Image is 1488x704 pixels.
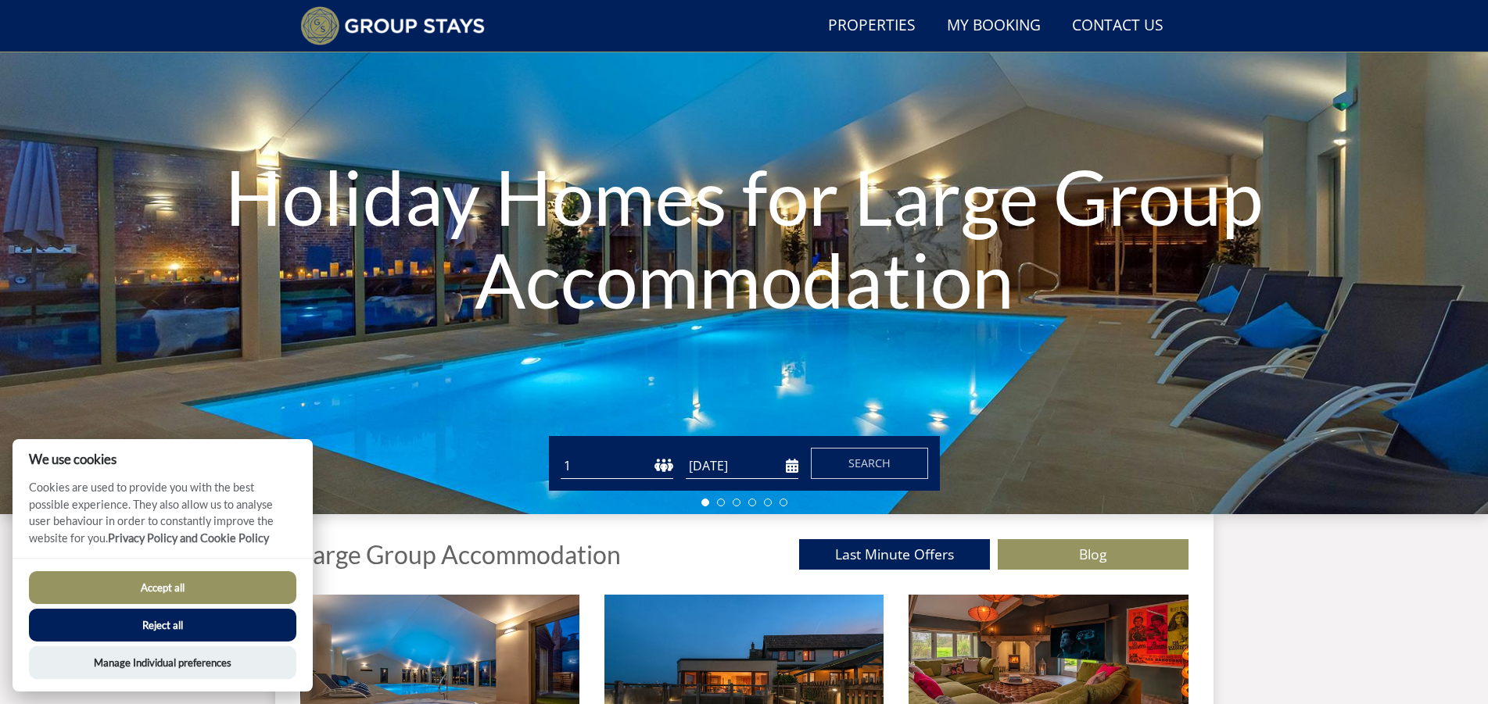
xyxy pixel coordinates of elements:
[848,456,891,470] span: Search
[799,539,990,570] a: Last Minute Offers
[300,541,621,568] h1: Large Group Accommodation
[223,124,1264,352] h1: Holiday Homes for Large Group Accommodation
[13,452,313,466] h2: We use cookies
[686,453,798,479] input: Arrival Date
[811,448,928,479] button: Search
[108,531,269,545] a: Privacy Policy and Cookie Policy
[822,9,922,44] a: Properties
[29,609,296,641] button: Reject all
[29,646,296,679] button: Manage Individual preferences
[1066,9,1170,44] a: Contact Us
[13,479,313,558] p: Cookies are used to provide you with the best possible experience. They also allow us to analyse ...
[998,539,1189,570] a: Blog
[300,6,486,45] img: Group Stays
[941,9,1047,44] a: My Booking
[29,571,296,604] button: Accept all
